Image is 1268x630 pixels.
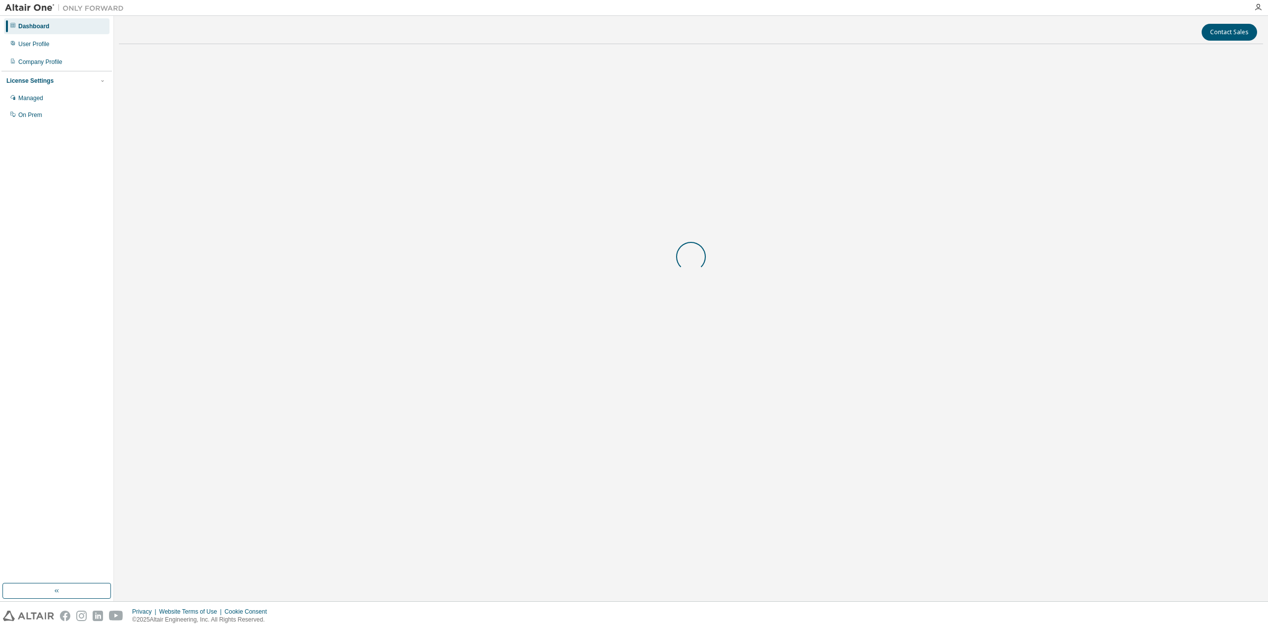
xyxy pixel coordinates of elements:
img: altair_logo.svg [3,611,54,621]
div: Website Terms of Use [159,608,224,616]
div: User Profile [18,40,50,48]
p: © 2025 Altair Engineering, Inc. All Rights Reserved. [132,616,273,624]
img: facebook.svg [60,611,70,621]
img: Altair One [5,3,129,13]
img: linkedin.svg [93,611,103,621]
img: instagram.svg [76,611,87,621]
button: Contact Sales [1202,24,1257,41]
div: License Settings [6,77,53,85]
div: Privacy [132,608,159,616]
div: Managed [18,94,43,102]
div: Dashboard [18,22,50,30]
img: youtube.svg [109,611,123,621]
div: On Prem [18,111,42,119]
div: Company Profile [18,58,62,66]
div: Cookie Consent [224,608,272,616]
